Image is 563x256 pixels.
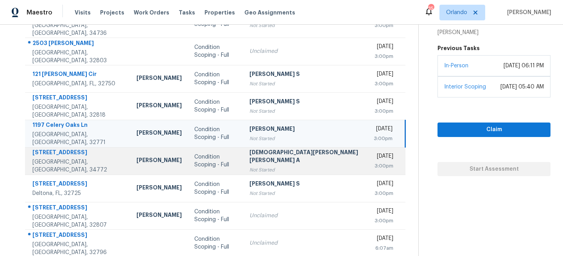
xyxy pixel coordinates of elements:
[32,131,124,146] div: [GEOGRAPHIC_DATA], [GEOGRAPHIC_DATA], 32771
[136,101,182,111] div: [PERSON_NAME]
[194,43,237,59] div: Condition Scoping - Full
[194,180,237,196] div: Condition Scoping - Full
[32,39,124,49] div: 2503 [PERSON_NAME]
[136,184,182,193] div: [PERSON_NAME]
[249,212,359,220] div: Unclaimed
[371,207,393,217] div: [DATE]
[27,9,52,16] span: Maestro
[32,103,124,119] div: [GEOGRAPHIC_DATA], [GEOGRAPHIC_DATA], 32818
[249,135,359,142] div: Not Started
[194,208,237,224] div: Condition Scoping - Full
[244,9,295,16] span: Geo Assignments
[249,180,359,189] div: [PERSON_NAME] S
[32,148,124,158] div: [STREET_ADDRESS]
[249,80,359,88] div: Not Started
[371,125,393,135] div: [DATE]
[75,9,91,16] span: Visits
[249,189,359,197] div: Not Started
[32,22,124,37] div: [GEOGRAPHIC_DATA], [GEOGRAPHIC_DATA], 34736
[249,70,359,80] div: [PERSON_NAME] S
[194,153,237,169] div: Condition Scoping - Full
[32,231,124,241] div: [STREET_ADDRESS]
[504,62,544,70] div: [DATE] 06:11 PM
[194,126,237,141] div: Condition Scoping - Full
[437,44,550,52] h5: Previous Tasks
[32,121,124,131] div: 1197 Celery Oaks Ln
[32,70,124,80] div: 121 [PERSON_NAME] Cir
[32,94,124,103] div: [STREET_ADDRESS]
[371,97,393,107] div: [DATE]
[194,98,237,114] div: Condition Scoping - Full
[32,80,124,88] div: [GEOGRAPHIC_DATA], FL, 32750
[371,70,393,80] div: [DATE]
[136,129,182,139] div: [PERSON_NAME]
[136,74,182,84] div: [PERSON_NAME]
[371,217,393,225] div: 3:00pm
[371,107,393,115] div: 3:00pm
[371,244,393,252] div: 6:07am
[100,9,124,16] span: Projects
[249,239,359,247] div: Unclaimed
[249,97,359,107] div: [PERSON_NAME] S
[428,5,434,13] div: 35
[371,80,393,88] div: 3:00pm
[371,189,393,197] div: 3:00pm
[249,47,359,55] div: Unclaimed
[204,9,235,16] span: Properties
[371,152,393,162] div: [DATE]
[32,204,124,213] div: [STREET_ADDRESS]
[444,84,486,90] a: Interior Scoping
[504,9,551,16] span: [PERSON_NAME]
[32,213,124,229] div: [GEOGRAPHIC_DATA], [GEOGRAPHIC_DATA], 32807
[32,49,124,65] div: [GEOGRAPHIC_DATA], [GEOGRAPHIC_DATA], 32803
[437,29,491,36] div: [PERSON_NAME]
[249,22,359,29] div: Not Started
[371,162,393,170] div: 3:00pm
[194,235,237,251] div: Condition Scoping - Full
[249,125,359,135] div: [PERSON_NAME]
[134,9,169,16] span: Work Orders
[194,71,237,87] div: Condition Scoping - Full
[136,156,182,166] div: [PERSON_NAME]
[500,83,544,91] div: [DATE] 05:40 AM
[371,234,393,244] div: [DATE]
[437,123,550,137] button: Claim
[249,148,359,166] div: [DEMOGRAPHIC_DATA][PERSON_NAME] [PERSON_NAME] A
[371,43,393,52] div: [DATE]
[371,22,393,29] div: 3:00pm
[32,180,124,189] div: [STREET_ADDRESS]
[446,9,467,16] span: Orlando
[444,63,468,69] a: In-Person
[179,10,195,15] span: Tasks
[444,125,544,135] span: Claim
[136,211,182,221] div: [PERSON_NAME]
[32,189,124,197] div: Deltona, FL, 32725
[371,135,393,142] div: 3:00pm
[249,166,359,174] div: Not Started
[371,52,393,60] div: 3:00pm
[32,158,124,174] div: [GEOGRAPHIC_DATA], [GEOGRAPHIC_DATA], 34772
[249,107,359,115] div: Not Started
[371,180,393,189] div: [DATE]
